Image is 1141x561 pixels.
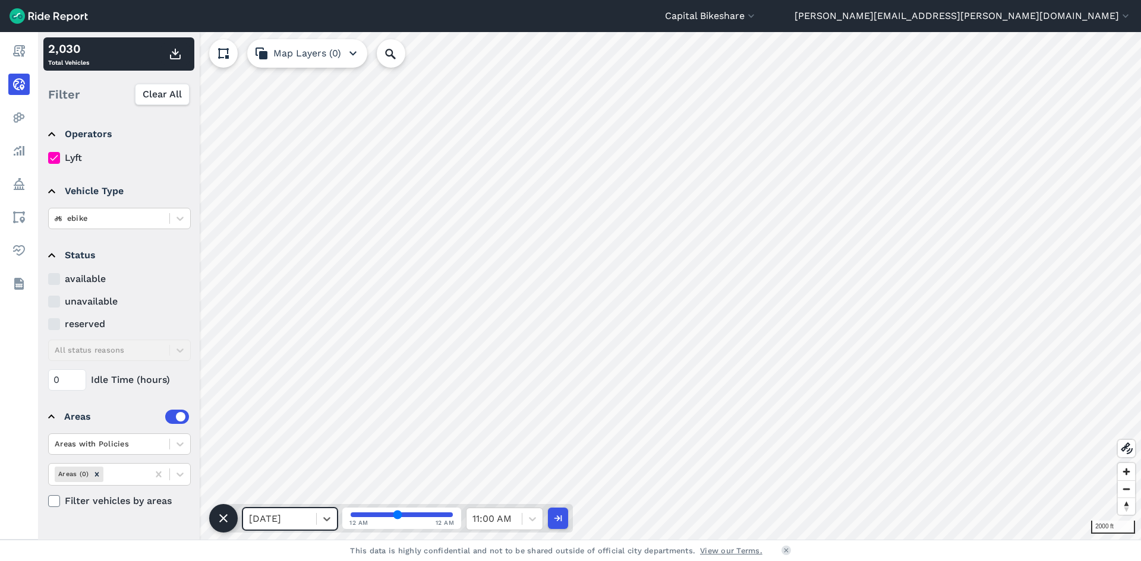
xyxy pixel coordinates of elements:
[377,39,424,68] input: Search Location or Vehicles
[48,175,189,208] summary: Vehicle Type
[43,76,194,113] div: Filter
[143,87,182,102] span: Clear All
[48,40,89,58] div: 2,030
[8,74,30,95] a: Realtime
[795,9,1131,23] button: [PERSON_NAME][EMAIL_ADDRESS][PERSON_NAME][DOMAIN_NAME]
[1091,521,1135,534] div: 2000 ft
[64,410,189,424] div: Areas
[55,467,90,481] div: Areas (0)
[48,294,191,309] label: unavailable
[8,173,30,195] a: Policy
[48,494,191,508] label: Filter vehicles by areas
[349,518,368,527] span: 12 AM
[8,273,30,294] a: Datasets
[436,518,455,527] span: 12 AM
[1118,463,1135,480] button: Zoom in
[38,32,1141,540] canvas: Map
[48,40,89,68] div: Total Vehicles
[48,151,191,165] label: Lyft
[8,240,30,261] a: Health
[8,207,30,228] a: Areas
[48,239,189,272] summary: Status
[48,400,189,433] summary: Areas
[90,467,103,481] div: Remove Areas (0)
[10,8,88,24] img: Ride Report
[48,118,189,151] summary: Operators
[48,272,191,286] label: available
[48,369,191,391] div: Idle Time (hours)
[8,107,30,128] a: Heatmaps
[700,545,762,556] a: View our Terms.
[665,9,757,23] button: Capital Bikeshare
[1118,497,1135,515] button: Reset bearing to north
[8,40,30,62] a: Report
[48,317,191,331] label: reserved
[247,39,367,68] button: Map Layers (0)
[1118,480,1135,497] button: Zoom out
[8,140,30,161] a: Analyze
[135,84,190,105] button: Clear All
